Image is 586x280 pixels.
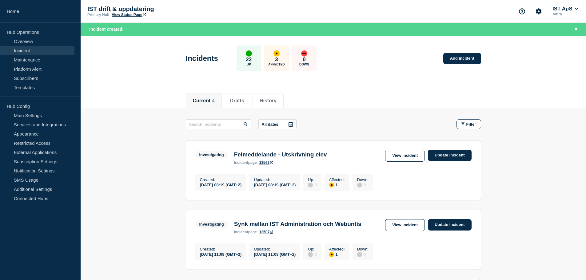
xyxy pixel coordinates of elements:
span: incident [234,230,248,234]
p: Down : [357,177,369,182]
p: Affected : [329,177,345,182]
p: Updated : [254,177,296,182]
p: Up : [308,247,317,251]
div: 0 [357,251,369,257]
div: [DATE] 08:19 (GMT+2) [254,182,296,187]
p: 22 [246,57,252,63]
p: All dates [262,122,278,127]
p: 0 [303,57,305,63]
div: [DATE] 11:08 (GMT+2) [200,251,242,257]
button: Account settings [532,5,545,18]
p: Updated : [254,247,296,251]
button: Support [516,5,528,18]
a: 13507 [259,230,273,234]
button: History [260,98,277,104]
a: View Status Page [112,13,146,17]
h3: Synk mellan IST Administration och Webuntis [234,221,361,227]
div: affected [273,50,280,57]
span: incident [234,160,248,165]
a: Update incident [428,150,472,161]
span: 4 [212,98,215,103]
div: disabled [308,183,313,187]
button: Filter [456,119,481,129]
p: page [234,230,257,234]
div: up [246,50,252,57]
p: Affected : [329,247,345,251]
div: disabled [357,252,362,257]
div: disabled [357,183,362,187]
span: Incident created! [89,27,124,32]
p: IST drift & uppdatering [87,6,210,13]
span: Investigating [195,151,228,158]
a: Add incident [443,53,481,64]
h1: Incidents [186,54,218,63]
p: Up : [308,177,317,182]
p: Up [247,63,251,66]
div: affected [329,252,334,257]
h3: Felmeddelande - Utskrivning elev [234,151,327,158]
button: Current 4 [193,98,215,104]
button: Drafts [230,98,244,104]
a: 13562 [259,160,273,165]
p: Created : [200,177,242,182]
p: Amra [551,12,579,16]
span: Investigating [195,221,228,228]
div: 0 [357,182,369,187]
p: Down [299,63,309,66]
p: Down : [357,247,369,251]
div: down [301,50,307,57]
span: Filter [466,122,476,127]
button: All dates [258,119,297,129]
div: 1 [329,182,345,187]
p: page [234,160,257,165]
div: disabled [308,252,313,257]
button: IST ApS [551,6,579,12]
p: Primary Hub [87,13,109,17]
a: Update incident [428,219,472,231]
button: Close banner [572,26,580,33]
a: View incident [385,219,425,231]
div: [DATE] 11:08 (GMT+2) [254,251,296,257]
p: Created : [200,247,242,251]
div: [DATE] 08:19 (GMT+2) [200,182,242,187]
div: affected [329,183,334,187]
div: 1 [329,251,345,257]
a: View incident [385,150,425,162]
p: 3 [275,57,278,63]
input: Search incidents [186,119,251,129]
div: 0 [308,251,317,257]
p: Affected [268,63,285,66]
div: 0 [308,182,317,187]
